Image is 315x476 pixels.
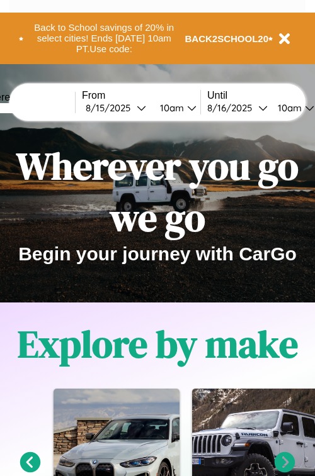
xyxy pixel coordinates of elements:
div: 8 / 15 / 2025 [86,102,137,114]
button: 10am [150,101,200,114]
label: From [82,90,200,101]
div: 10am [154,102,187,114]
div: 10am [272,102,305,114]
div: 8 / 16 / 2025 [207,102,258,114]
button: Back to School savings of 20% in select cities! Ends [DATE] 10am PT.Use code: [23,19,185,58]
b: BACK2SCHOOL20 [185,33,269,44]
h1: Explore by make [18,318,298,370]
button: 8/15/2025 [82,101,150,114]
